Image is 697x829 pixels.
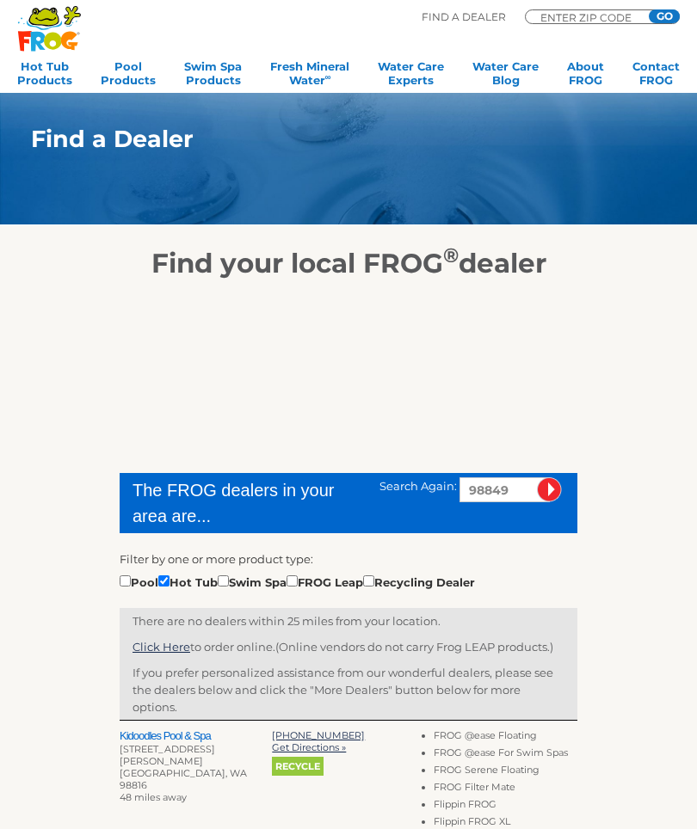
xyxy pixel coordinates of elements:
li: FROG @ease Floating [434,729,577,746]
p: Find A Dealer [422,9,506,25]
li: Flippin FROG [434,798,577,815]
a: ContactFROG [632,59,680,94]
li: FROG Filter Mate [434,781,577,798]
p: (Online vendors do not carry Frog LEAP products.) [133,638,564,655]
a: Swim SpaProducts [184,59,242,94]
p: There are no dealers within 25 miles from your location. [133,612,564,629]
a: Water CareBlog [472,59,539,94]
a: AboutFROG [567,59,604,94]
a: Click Here [133,640,190,654]
span: Recycle [272,757,324,776]
h2: Find your local FROG dealer [5,247,692,279]
input: Submit [537,477,562,502]
sup: ® [443,243,459,267]
a: Water CareExperts [378,59,444,94]
div: [STREET_ADDRESS][PERSON_NAME] [120,743,272,767]
div: The FROG dealers in your area are... [133,477,355,529]
span: to order online. [133,640,275,654]
a: PoolProducts [101,59,156,94]
li: FROG Serene Floating [434,764,577,781]
div: Pool Hot Tub Swim Spa FROG Leap Recycling Dealer [120,572,475,591]
input: Zip Code Form [539,13,642,21]
span: 48 miles away [120,791,187,803]
div: [GEOGRAPHIC_DATA], WA 98816 [120,767,272,791]
h1: Find a Dealer [31,126,623,152]
input: GO [649,9,680,23]
li: FROG @ease For Swim Spas [434,746,577,764]
h2: Kidoodles Pool & Spa [120,729,272,743]
span: Search Again: [379,479,457,493]
a: Fresh MineralWater∞ [270,59,349,94]
label: Filter by one or more product type: [120,550,313,568]
a: [PHONE_NUMBER] [272,729,365,741]
sup: ∞ [325,72,331,82]
a: Get Directions » [272,741,346,753]
p: If you prefer personalized assistance from our wonderful dealers, please see the dealers below an... [133,664,564,715]
a: Hot TubProducts [17,59,72,94]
